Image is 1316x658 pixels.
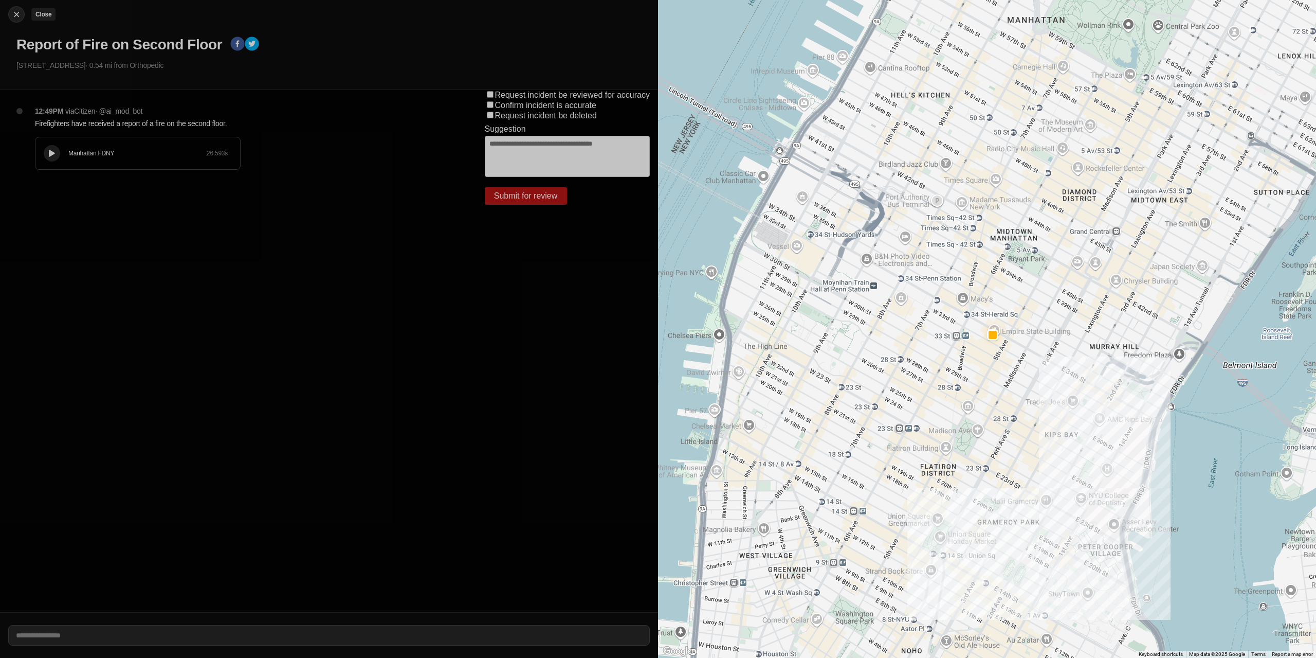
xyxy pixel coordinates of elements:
[35,118,444,129] p: Firefighters have received a report of a fire on the second floor.
[65,106,142,116] p: via Citizen · @ ai_mod_bot
[16,60,650,70] p: [STREET_ADDRESS] · 0.54 mi from Orthopedic
[68,149,207,157] div: Manhattan FDNY
[1272,651,1313,657] a: Report a map error
[35,106,63,116] p: 12:49PM
[485,125,526,134] label: Suggestion
[1189,651,1245,657] span: Map data ©2025 Google
[1251,651,1266,657] a: Terms (opens in new tab)
[35,11,51,18] small: Close
[230,37,245,53] button: facebook
[207,149,228,157] div: 26.593 s
[1139,651,1183,658] button: Keyboard shortcuts
[11,9,22,20] img: cancel
[661,645,694,658] img: Google
[495,111,597,120] label: Request incident be deleted
[495,101,596,110] label: Confirm incident is accurate
[16,35,222,54] h1: Report of Fire on Second Floor
[485,187,567,205] button: Submit for review
[495,91,650,99] label: Request incident be reviewed for accuracy
[8,6,25,23] button: cancelClose
[245,37,259,53] button: twitter
[661,645,694,658] a: Open this area in Google Maps (opens a new window)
